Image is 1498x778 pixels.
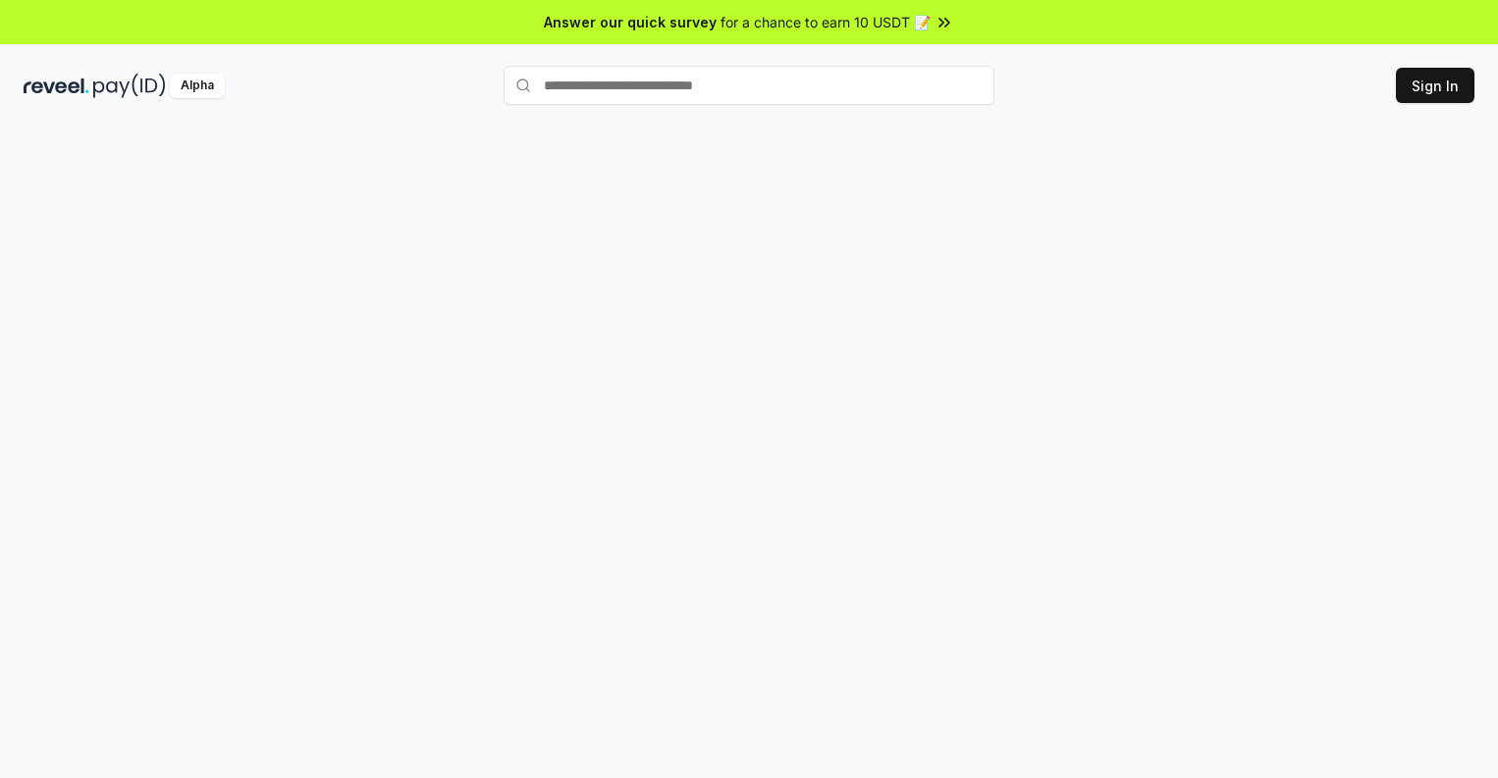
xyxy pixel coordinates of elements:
[170,74,225,98] div: Alpha
[721,12,931,32] span: for a chance to earn 10 USDT 📝
[24,74,89,98] img: reveel_dark
[544,12,717,32] span: Answer our quick survey
[93,74,166,98] img: pay_id
[1396,68,1474,103] button: Sign In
